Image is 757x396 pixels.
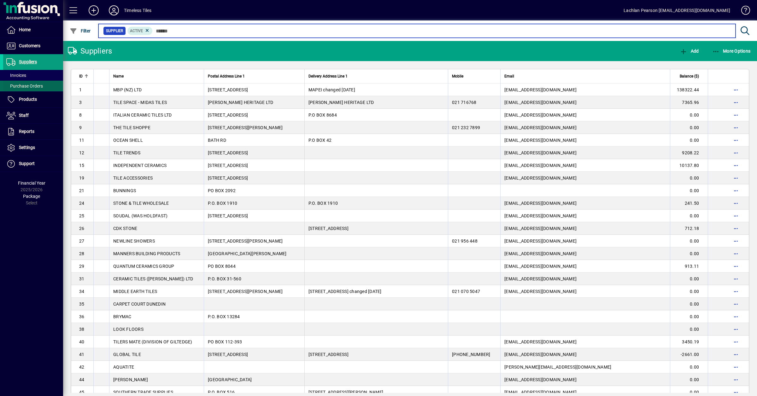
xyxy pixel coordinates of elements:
[113,251,180,256] span: MANNERS BUILDING PRODUCTS
[670,134,708,146] td: 0.00
[624,5,730,15] div: Lachlan Pearson [EMAIL_ADDRESS][DOMAIN_NAME]
[452,238,478,244] span: 021 956 448
[113,327,144,332] span: LOOK FLOORS
[208,87,248,92] span: [STREET_ADDRESS]
[670,159,708,172] td: 10137.80
[504,201,577,206] span: [EMAIL_ADDRESS][DOMAIN_NAME]
[208,112,248,118] span: [STREET_ADDRESS]
[208,276,241,281] span: P.O. BOX 31-560
[680,73,699,80] span: Balance ($)
[731,236,741,246] button: More options
[23,194,40,199] span: Package
[670,222,708,235] td: 712.18
[208,238,283,244] span: [STREET_ADDRESS][PERSON_NAME]
[124,5,151,15] div: Timeless Tiles
[113,238,155,244] span: NEWLINE SHOWERS
[79,125,82,130] span: 9
[731,312,741,322] button: More options
[308,201,338,206] span: P.O. BOX 1910
[3,92,63,107] a: Products
[670,310,708,323] td: 0.00
[113,87,142,92] span: MBP (NZ) LTD
[670,96,708,109] td: 7365.96
[504,87,577,92] span: [EMAIL_ADDRESS][DOMAIN_NAME]
[452,73,463,80] span: Mobile
[308,138,332,143] span: P.O BOX 42
[113,100,167,105] span: TILE SPACE - MIDAS TILES
[79,301,85,307] span: 35
[208,188,236,193] span: PO BOX 2092
[79,163,85,168] span: 15
[731,286,741,296] button: More options
[670,373,708,386] td: 0.00
[504,112,577,118] span: [EMAIL_ADDRESS][DOMAIN_NAME]
[19,27,31,32] span: Home
[731,249,741,259] button: More options
[3,108,63,123] a: Staff
[208,314,240,319] span: P.O. BOX 13284
[79,377,85,382] span: 44
[18,181,45,186] span: Financial Year
[113,289,157,294] span: MIDDLE EARTH TILES
[711,45,752,57] button: More Options
[3,140,63,156] a: Settings
[678,45,700,57] button: Add
[504,163,577,168] span: [EMAIL_ADDRESS][DOMAIN_NAME]
[113,73,124,80] span: Name
[308,289,382,294] span: [STREET_ADDRESS] changed [DATE]
[113,150,140,155] span: TILE TRENDS
[79,201,85,206] span: 24
[208,150,248,155] span: [STREET_ADDRESS]
[6,83,43,89] span: Purchase Orders
[731,223,741,233] button: More options
[670,285,708,298] td: 0.00
[84,5,104,16] button: Add
[3,81,63,91] a: Purchase Orders
[504,377,577,382] span: [EMAIL_ADDRESS][DOMAIN_NAME]
[79,276,85,281] span: 31
[113,314,132,319] span: BRYMAC
[504,289,577,294] span: [EMAIL_ADDRESS][DOMAIN_NAME]
[79,238,85,244] span: 27
[79,175,85,181] span: 19
[731,148,741,158] button: More options
[79,314,85,319] span: 36
[68,46,112,56] div: Suppliers
[79,390,85,395] span: 45
[504,100,577,105] span: [EMAIL_ADDRESS][DOMAIN_NAME]
[79,327,85,332] span: 38
[670,336,708,348] td: 3450.19
[731,97,741,107] button: More options
[113,377,148,382] span: [PERSON_NAME]
[113,264,174,269] span: QUANTUM CERAMICS GROUP
[208,251,287,256] span: [GEOGRAPHIC_DATA][PERSON_NAME]
[113,301,166,307] span: CARPET COURT DUNEDIN
[731,337,741,347] button: More options
[670,209,708,222] td: 0.00
[712,49,751,54] span: More Options
[208,339,242,344] span: PO BOX 112-393
[670,146,708,159] td: 9208.22
[113,163,167,168] span: INDEPENDENT CERAMICS
[731,274,741,284] button: More options
[504,251,577,256] span: [EMAIL_ADDRESS][DOMAIN_NAME]
[113,339,192,344] span: TILERS MATE (DIVISION OF GILTEDGE)
[208,352,248,357] span: [STREET_ADDRESS]
[3,124,63,140] a: Reports
[113,276,193,281] span: CERAMIC TILES ([PERSON_NAME]) LTD
[208,175,248,181] span: [STREET_ADDRESS]
[208,163,248,168] span: [STREET_ADDRESS]
[79,289,85,294] span: 34
[127,27,153,35] mat-chip: Activation Status: Active
[731,362,741,372] button: More options
[19,161,35,166] span: Support
[452,100,477,105] span: 021 716768
[79,251,85,256] span: 28
[130,29,143,33] span: Active
[79,213,85,218] span: 25
[79,87,82,92] span: 1
[670,361,708,373] td: 0.00
[208,390,235,395] span: P.O. BOX 516
[208,138,226,143] span: BATH RD
[208,73,245,80] span: Postal Address Line 1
